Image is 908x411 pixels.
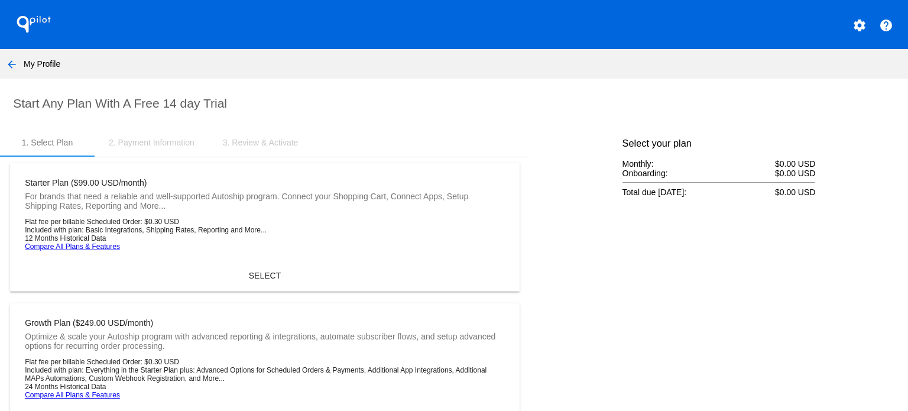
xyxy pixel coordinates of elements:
[25,234,505,242] li: 12 Months Historical Data
[223,138,299,147] div: 3. Review & Activate
[25,192,500,208] mat-card-subtitle: For brands that need a reliable and well-supported Autoship program. Connect your Shopping Cart, ...
[13,96,898,111] h2: Start Any Plan With A Free 14 day Trial
[5,57,19,72] mat-icon: arrow_back
[25,366,505,383] li: Included with plan: Everything in the Starter Plan plus: Advanced Options for Scheduled Orders & ...
[109,138,194,147] div: 2. Payment Information
[10,12,57,36] h1: QPilot
[25,358,505,366] li: Flat fee per billable Scheduled Order: $0.30 USD
[25,178,500,187] mat-card-title: Starter Plan ($99.00 USD/month)
[25,391,120,399] a: Compare All Plans & Features
[775,187,815,197] span: $0.00 USD
[22,138,73,147] div: 1. Select Plan
[25,218,505,226] li: Flat fee per billable Scheduled Order: $0.30 USD
[622,159,816,169] div: Monthly:
[25,242,120,251] a: Compare All Plans & Features
[25,226,505,234] li: Included with plan: Basic Integrations, Shipping Rates, Reporting and More...
[249,271,281,280] span: SELECT
[25,318,500,328] mat-card-title: Growth Plan ($249.00 USD/month)
[15,265,514,286] button: SELECT
[879,18,893,33] mat-icon: help
[622,187,816,197] div: Total due [DATE]:
[775,169,815,178] span: $0.00 USD
[622,169,816,178] div: Onboarding:
[622,138,816,149] h3: Select your plan
[25,332,500,348] mat-card-subtitle: Optimize & scale your Autoship program with advanced reporting & integrations, automate subscribe...
[852,18,867,33] mat-icon: settings
[775,159,815,169] span: $0.00 USD
[25,383,505,391] li: 24 Months Historical Data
